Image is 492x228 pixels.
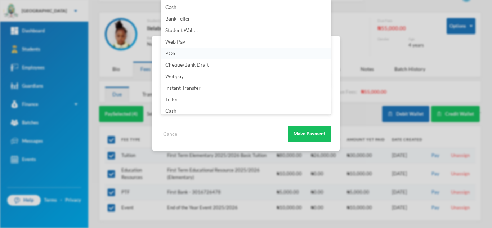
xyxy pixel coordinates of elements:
[165,4,176,10] span: Cash
[288,126,331,142] button: Make Payment
[165,15,190,22] span: Bank Teller
[165,85,201,91] span: Instant Transfer
[161,130,181,138] button: Cancel
[165,73,184,79] span: Webpay
[165,108,176,114] span: Cash
[165,27,198,33] span: Student Wallet
[165,96,178,102] span: Teller
[165,62,209,68] span: Cheque/Bank Draft
[165,50,175,56] span: POS
[165,39,185,45] span: Web Pay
